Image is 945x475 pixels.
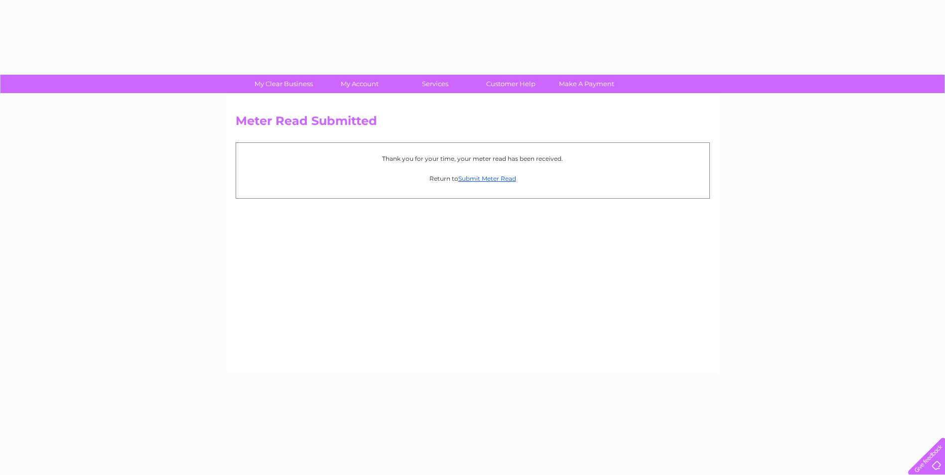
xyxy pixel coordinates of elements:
[470,75,552,93] a: Customer Help
[318,75,401,93] a: My Account
[394,75,476,93] a: Services
[545,75,628,93] a: Make A Payment
[236,114,710,133] h2: Meter Read Submitted
[243,75,325,93] a: My Clear Business
[241,154,704,163] p: Thank you for your time, your meter read has been received.
[458,175,516,182] a: Submit Meter Read
[241,174,704,183] p: Return to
